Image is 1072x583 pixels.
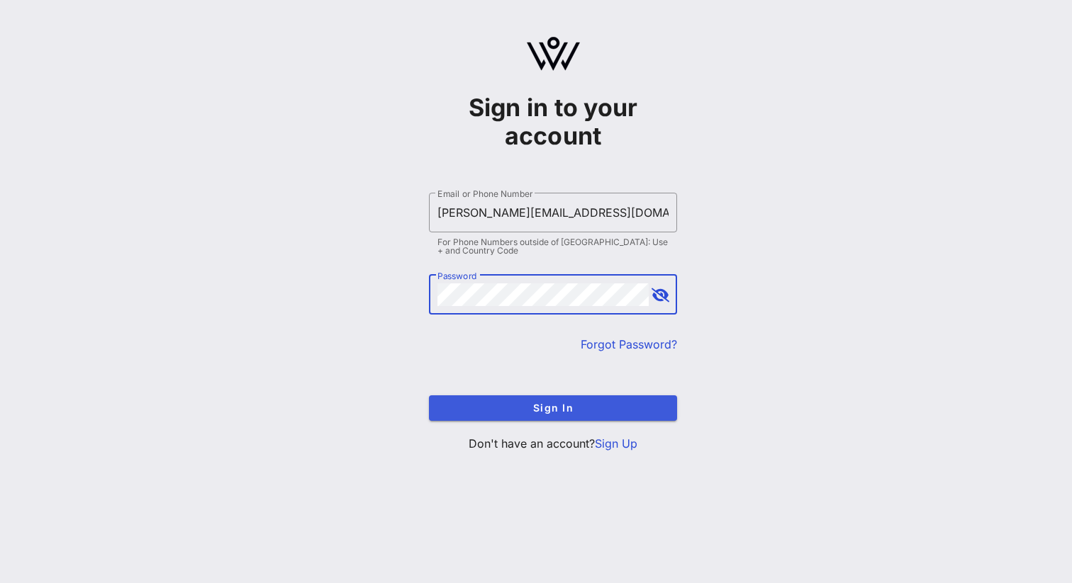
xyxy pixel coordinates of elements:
[437,238,669,255] div: For Phone Numbers outside of [GEOGRAPHIC_DATA]: Use + and Country Code
[440,402,666,414] span: Sign In
[652,288,669,302] button: append icon
[437,271,477,281] label: Password
[429,94,677,150] h1: Sign in to your account
[595,436,637,451] a: Sign Up
[527,37,580,71] img: logo.svg
[437,188,532,199] label: Email or Phone Number
[429,435,677,452] p: Don't have an account?
[581,337,677,351] a: Forgot Password?
[429,395,677,421] button: Sign In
